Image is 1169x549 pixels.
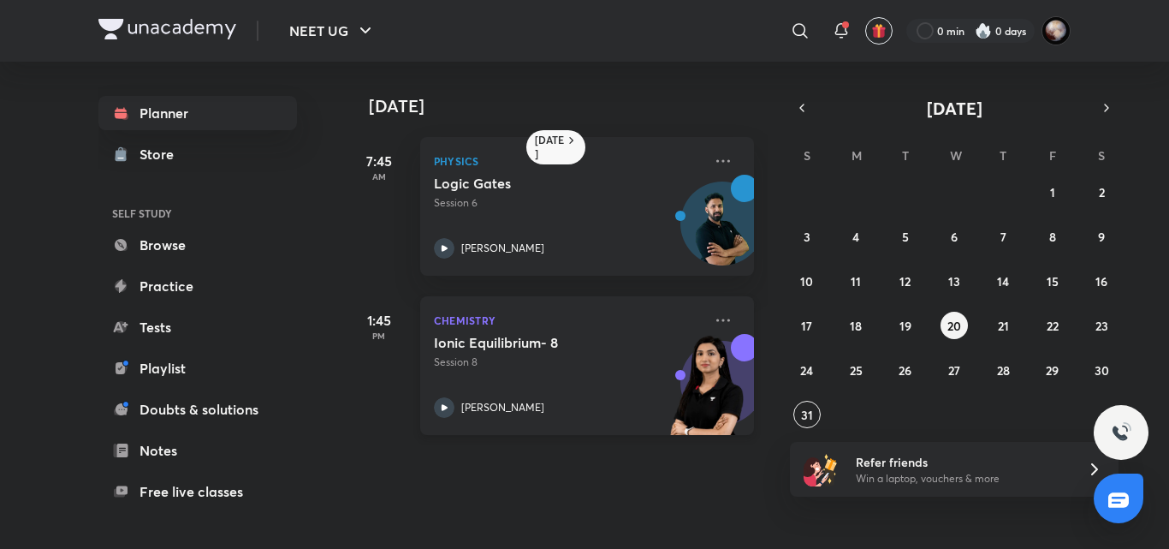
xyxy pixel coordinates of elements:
[98,474,297,509] a: Free live classes
[1039,267,1066,295] button: August 15, 2025
[434,334,647,351] h5: Ionic Equilibrium- 8
[98,137,297,171] a: Store
[793,223,821,250] button: August 3, 2025
[98,19,236,44] a: Company Logo
[892,312,919,339] button: August 19, 2025
[842,223,869,250] button: August 4, 2025
[989,267,1017,295] button: August 14, 2025
[1095,362,1109,379] abbr: August 30, 2025
[1039,178,1066,206] button: August 1, 2025
[1041,16,1071,45] img: Swarit
[434,175,647,192] h5: Logic Gates
[892,223,919,250] button: August 5, 2025
[1049,229,1056,245] abbr: August 8, 2025
[345,171,413,182] p: AM
[1000,229,1006,245] abbr: August 7, 2025
[434,310,703,331] p: Chemistry
[369,96,771,116] h4: [DATE]
[461,241,544,256] p: [PERSON_NAME]
[804,452,838,486] img: referral
[947,318,961,334] abbr: August 20, 2025
[850,318,862,334] abbr: August 18, 2025
[98,199,297,228] h6: SELF STUDY
[804,147,810,164] abbr: Sunday
[98,392,297,427] a: Doubts & solutions
[793,312,821,339] button: August 17, 2025
[1095,273,1107,289] abbr: August 16, 2025
[1111,422,1131,443] img: ttu
[1088,267,1115,295] button: August 16, 2025
[997,362,1010,379] abbr: August 28, 2025
[842,267,869,295] button: August 11, 2025
[852,229,859,245] abbr: August 4, 2025
[1047,273,1059,289] abbr: August 15, 2025
[899,318,911,334] abbr: August 19, 2025
[951,229,958,245] abbr: August 6, 2025
[892,267,919,295] button: August 12, 2025
[98,310,297,344] a: Tests
[279,14,386,48] button: NEET UG
[793,267,821,295] button: August 10, 2025
[1098,229,1105,245] abbr: August 9, 2025
[1000,147,1006,164] abbr: Thursday
[948,273,960,289] abbr: August 13, 2025
[892,356,919,384] button: August 26, 2025
[902,147,909,164] abbr: Tuesday
[434,151,703,171] p: Physics
[801,407,813,423] abbr: August 31, 2025
[1095,318,1108,334] abbr: August 23, 2025
[941,356,968,384] button: August 27, 2025
[941,312,968,339] button: August 20, 2025
[461,400,544,415] p: [PERSON_NAME]
[814,96,1095,120] button: [DATE]
[856,453,1066,471] h6: Refer friends
[1088,178,1115,206] button: August 2, 2025
[998,318,1009,334] abbr: August 21, 2025
[871,23,887,39] img: avatar
[1039,312,1066,339] button: August 22, 2025
[98,351,297,385] a: Playlist
[1039,356,1066,384] button: August 29, 2025
[927,97,982,120] span: [DATE]
[1046,362,1059,379] abbr: August 29, 2025
[852,147,862,164] abbr: Monday
[1047,318,1059,334] abbr: August 22, 2025
[899,273,911,289] abbr: August 12, 2025
[681,191,763,273] img: Avatar
[997,273,1009,289] abbr: August 14, 2025
[1088,356,1115,384] button: August 30, 2025
[345,151,413,171] h5: 7:45
[660,334,754,452] img: unacademy
[801,318,812,334] abbr: August 17, 2025
[804,229,810,245] abbr: August 3, 2025
[950,147,962,164] abbr: Wednesday
[989,356,1017,384] button: August 28, 2025
[345,331,413,341] p: PM
[1088,223,1115,250] button: August 9, 2025
[98,269,297,303] a: Practice
[793,401,821,428] button: August 31, 2025
[842,356,869,384] button: August 25, 2025
[1039,223,1066,250] button: August 8, 2025
[793,356,821,384] button: August 24, 2025
[948,362,960,379] abbr: August 27, 2025
[989,312,1017,339] button: August 21, 2025
[535,134,565,161] h6: [DATE]
[434,195,703,211] p: Session 6
[1099,184,1105,200] abbr: August 2, 2025
[98,19,236,39] img: Company Logo
[851,273,861,289] abbr: August 11, 2025
[989,223,1017,250] button: August 7, 2025
[899,362,911,379] abbr: August 26, 2025
[1098,147,1105,164] abbr: Saturday
[434,355,703,370] p: Session 8
[1049,147,1056,164] abbr: Friday
[345,310,413,331] h5: 1:45
[98,433,297,468] a: Notes
[842,312,869,339] button: August 18, 2025
[856,471,1066,486] p: Win a laptop, vouchers & more
[941,223,968,250] button: August 6, 2025
[800,273,813,289] abbr: August 10, 2025
[941,267,968,295] button: August 13, 2025
[98,96,297,130] a: Planner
